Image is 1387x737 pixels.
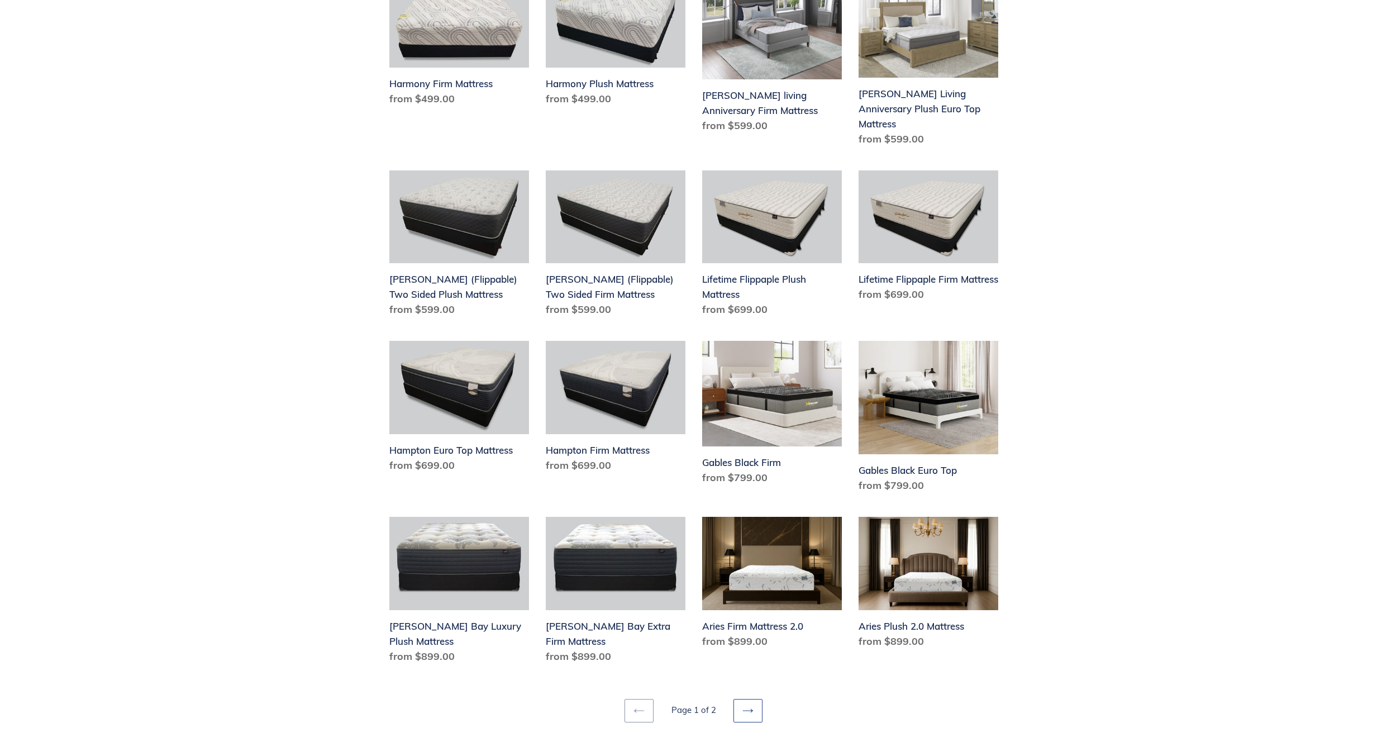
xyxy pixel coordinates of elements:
[389,517,529,668] a: Chadwick Bay Luxury Plush Mattress
[859,170,998,307] a: Lifetime Flippaple Firm Mattress
[702,341,842,489] a: Gables Black Firm
[546,517,685,668] a: Chadwick Bay Extra Firm Mattress
[702,170,842,322] a: Lifetime Flippaple Plush Mattress
[656,704,731,717] li: Page 1 of 2
[859,517,998,653] a: Aries Plush 2.0 Mattress
[546,341,685,477] a: Hampton Firm Mattress
[859,341,998,497] a: Gables Black Euro Top
[389,170,529,322] a: Del Ray (Flippable) Two Sided Plush Mattress
[546,170,685,322] a: Del Ray (Flippable) Two Sided Firm Mattress
[389,341,529,477] a: Hampton Euro Top Mattress
[702,517,842,653] a: Aries Firm Mattress 2.0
